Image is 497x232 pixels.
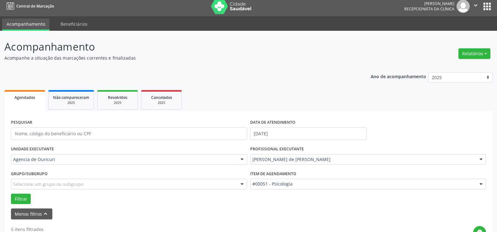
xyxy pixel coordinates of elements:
label: PESQUISAR [11,118,32,127]
span: #00051 - Psicologia [252,181,473,187]
button: apps [482,1,493,12]
button: Relatórios [458,48,490,59]
div: [PERSON_NAME] [404,1,454,6]
label: Grupo/Subgrupo [11,169,48,179]
p: Acompanhe a situação das marcações correntes e finalizadas [4,55,346,61]
span: Resolvidos [108,95,127,100]
div: 2025 [53,100,89,105]
span: Agencia de Ouricuri [13,156,234,163]
span: Central de Marcação [16,3,54,9]
input: Selecione um intervalo [250,127,367,140]
p: Ano de acompanhamento [371,72,426,80]
input: Nome, código do beneficiário ou CPF [11,127,247,140]
i: keyboard_arrow_up [42,210,49,217]
p: Acompanhamento [4,39,346,55]
span: Cancelados [151,95,172,100]
i:  [472,2,479,9]
span: Selecione um grupo ou subgrupo [13,181,83,187]
button: Menos filtroskeyboard_arrow_up [11,208,52,219]
div: 2025 [146,100,177,105]
a: Central de Marcação [4,1,54,11]
span: Agendados [14,95,35,100]
label: Item de agendamento [250,169,296,179]
button: Filtrar [11,194,31,204]
a: Acompanhamento [2,19,50,31]
span: Não compareceram [53,95,89,100]
div: 2025 [102,100,133,105]
span: Recepcionista da clínica [404,6,454,12]
span: [PERSON_NAME] de [PERSON_NAME] [252,156,473,163]
label: PROFISSIONAL EXECUTANTE [250,144,304,154]
label: UNIDADE EXECUTANTE [11,144,54,154]
label: DATA DE ATENDIMENTO [250,118,295,127]
a: Beneficiários [56,19,92,30]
